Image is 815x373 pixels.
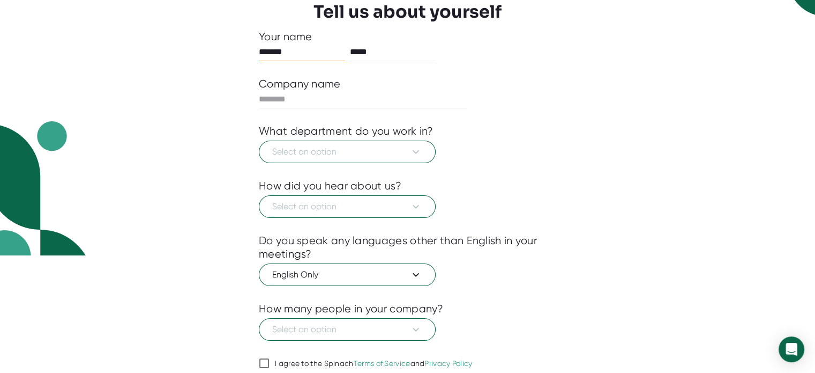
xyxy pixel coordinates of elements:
[272,323,422,336] span: Select an option
[779,337,804,362] div: Open Intercom Messenger
[272,145,422,158] span: Select an option
[313,2,502,22] h3: Tell us about yourself
[259,125,433,138] div: What department do you work in?
[424,359,472,368] a: Privacy Policy
[259,195,436,218] button: Select an option
[259,264,436,286] button: English Only
[354,359,410,368] a: Terms of Service
[275,359,473,369] div: I agree to the Spinach and
[259,318,436,341] button: Select an option
[272,200,422,213] span: Select an option
[259,234,556,261] div: Do you speak any languages other than English in your meetings?
[259,179,401,193] div: How did you hear about us?
[272,268,422,281] span: English Only
[259,141,436,163] button: Select an option
[259,77,341,91] div: Company name
[259,302,444,316] div: How many people in your company?
[259,30,556,43] div: Your name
